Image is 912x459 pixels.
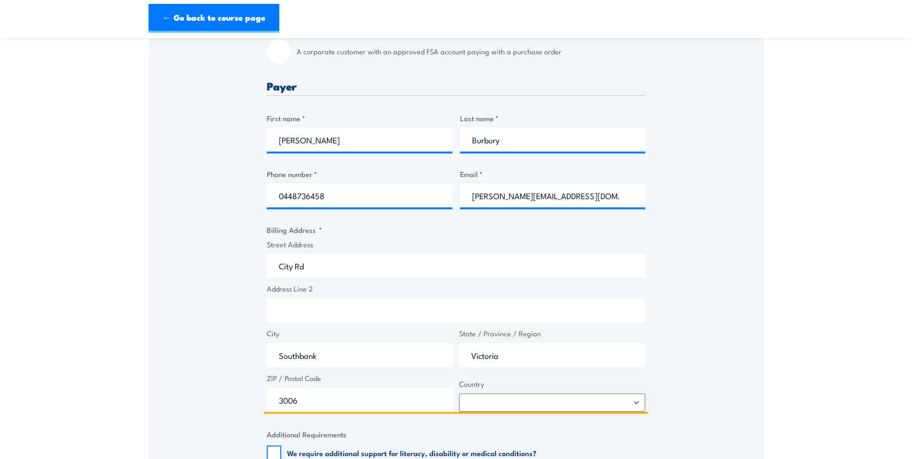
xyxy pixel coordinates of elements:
[267,113,452,124] label: First name
[297,39,645,64] label: A corporate customer with an approved FSA account paying with a purchase order
[267,328,453,339] label: City
[267,239,645,250] label: Street Address
[287,448,537,458] label: We require additional support for literacy, disability or medical conditions?
[149,4,279,33] a: ← Go back to course page
[267,283,645,294] label: Address Line 2
[460,113,646,124] label: Last name
[267,429,347,440] legend: Additional Requirements
[459,328,646,339] label: State / Province / Region
[267,254,645,278] input: Enter a location
[460,168,646,179] label: Email
[267,224,322,235] legend: Billing Address
[267,168,452,179] label: Phone number
[267,373,453,384] label: ZIP / Postal Code
[459,379,646,390] label: Country
[267,80,645,91] h3: Payer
